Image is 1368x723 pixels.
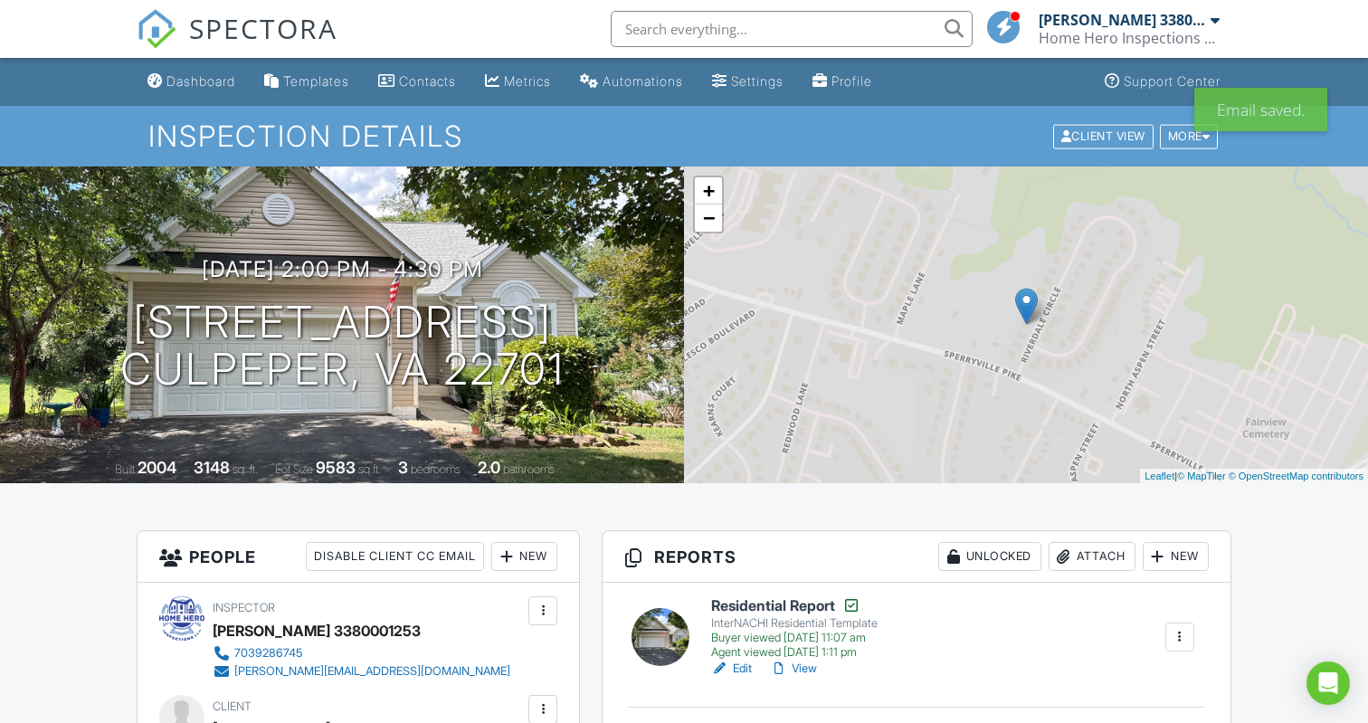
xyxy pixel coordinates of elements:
div: InterNACHI Residential Template [711,616,878,631]
a: Leaflet [1145,471,1174,481]
div: Attach [1049,542,1135,571]
a: Contacts [371,65,463,99]
a: [PERSON_NAME][EMAIL_ADDRESS][DOMAIN_NAME] [213,662,510,680]
div: Client View [1053,124,1154,148]
a: Templates [257,65,356,99]
div: Home Hero Inspections LLC - VA LIC. 3380001253 [1039,29,1220,47]
a: View [770,660,817,678]
span: Lot Size [275,462,313,476]
div: Agent viewed [DATE] 1:11 pm [711,645,878,660]
div: Unlocked [938,542,1041,571]
h3: Reports [603,531,1230,583]
div: 3 [398,458,408,477]
a: Zoom in [695,177,722,205]
a: Company Profile [805,65,879,99]
div: [PERSON_NAME] 3380001253 [213,617,421,644]
div: 2.0 [478,458,500,477]
span: bedrooms [411,462,461,476]
span: bathrooms [503,462,555,476]
div: | [1140,469,1368,484]
a: © MapTiler [1177,471,1226,481]
span: Built [115,462,135,476]
a: SPECTORA [137,24,337,62]
div: Settings [731,73,784,89]
div: Disable Client CC Email [306,542,484,571]
a: Residential Report InterNACHI Residential Template Buyer viewed [DATE] 11:07 am Agent viewed [DAT... [711,596,878,660]
h1: Inspection Details [148,120,1220,152]
div: Open Intercom Messenger [1306,661,1350,705]
h3: [DATE] 2:00 pm - 4:30 pm [202,257,483,281]
input: Search everything... [611,11,973,47]
a: 7039286745 [213,644,510,662]
div: Email saved. [1194,88,1327,131]
span: Inspector [213,601,275,614]
div: Metrics [504,73,551,89]
div: 3148 [194,458,230,477]
div: Contacts [399,73,456,89]
h3: People [138,531,579,583]
a: Dashboard [140,65,242,99]
span: sq.ft. [358,462,381,476]
div: Support Center [1124,73,1221,89]
img: The Best Home Inspection Software - Spectora [137,9,176,49]
a: Support Center [1097,65,1228,99]
div: Templates [283,73,349,89]
div: 7039286745 [234,646,302,661]
a: © OpenStreetMap contributors [1229,471,1363,481]
div: New [1143,542,1209,571]
span: sq. ft. [233,462,258,476]
div: Dashboard [166,73,235,89]
span: SPECTORA [189,9,337,47]
div: Buyer viewed [DATE] 11:07 am [711,631,878,645]
a: Edit [711,660,752,678]
div: Profile [831,73,872,89]
h6: Residential Report [711,596,878,614]
a: Zoom out [695,205,722,232]
div: 2004 [138,458,176,477]
div: [PERSON_NAME][EMAIL_ADDRESS][DOMAIN_NAME] [234,664,510,679]
div: New [491,542,557,571]
a: Client View [1051,128,1158,142]
div: Automations [603,73,683,89]
a: Settings [705,65,791,99]
div: 9583 [316,458,356,477]
div: More [1160,124,1219,148]
a: Metrics [478,65,558,99]
a: Automations (Basic) [573,65,690,99]
span: Client [213,699,252,713]
div: [PERSON_NAME] 3380001253 [1039,11,1206,29]
h1: [STREET_ADDRESS] Culpeper, VA 22701 [120,299,565,395]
